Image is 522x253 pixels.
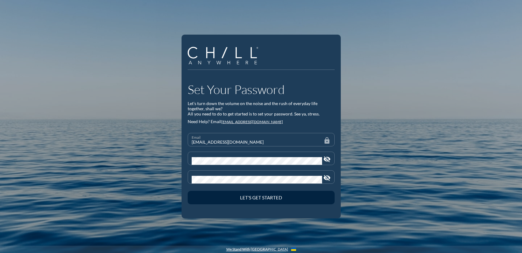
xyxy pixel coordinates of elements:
[221,119,283,124] a: [EMAIL_ADDRESS][DOMAIN_NAME]
[226,247,288,251] a: We Stand With [GEOGRAPHIC_DATA]
[188,82,335,97] h1: Set Your Password
[323,156,331,163] i: visibility_off
[198,195,324,200] div: Let’s Get Started
[188,47,258,64] img: Company Logo
[188,191,335,204] button: Let’s Get Started
[188,47,263,65] a: Company Logo
[192,176,322,183] input: Confirm Password
[188,101,335,116] div: Let’s turn down the volume on the noise and the rush of everyday life together, shall we? All you...
[188,119,221,124] span: Need Help? Email
[323,174,331,182] i: visibility_off
[192,157,322,165] input: Password
[291,247,296,251] img: Flag_of_Ukraine.1aeecd60.svg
